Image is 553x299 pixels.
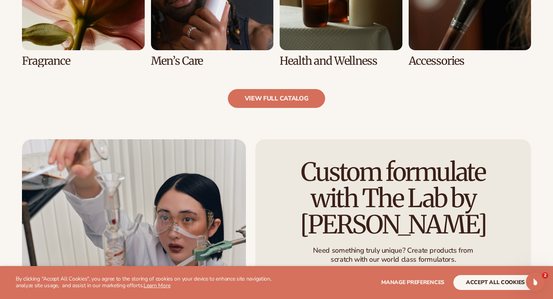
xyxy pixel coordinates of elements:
p: Need something truly unique? Create products from [313,246,473,255]
p: scratch with our world class formulators. [313,255,473,264]
iframe: Intercom live chat [526,272,545,291]
button: accept all cookies [453,275,537,290]
p: By clicking "Accept All Cookies", you agree to the storing of cookies on your device to enhance s... [16,276,284,289]
button: Manage preferences [381,275,444,290]
span: 2 [542,272,548,279]
a: Learn More [144,282,170,289]
span: Manage preferences [381,279,444,286]
h2: Custom formulate with The Lab by [PERSON_NAME] [277,159,509,238]
a: view full catalog [228,89,326,108]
